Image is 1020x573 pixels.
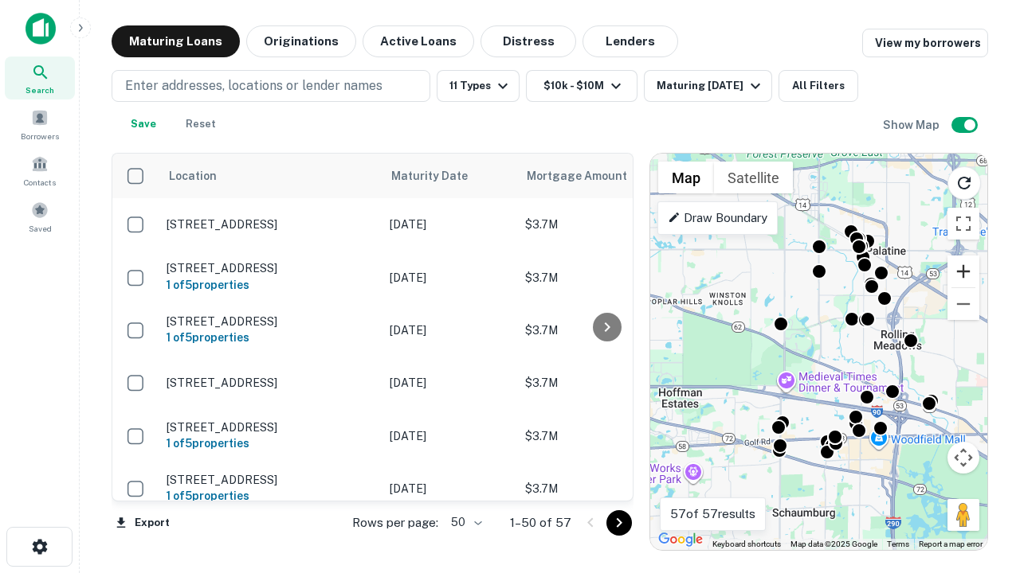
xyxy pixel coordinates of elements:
iframe: Chat Widget [940,395,1020,471]
p: $3.7M [525,427,685,445]
button: Toggle fullscreen view [947,208,979,240]
span: Search [25,84,54,96]
p: 57 of 57 results [670,505,755,524]
span: Mortgage Amount [527,166,648,185]
th: Location [159,154,382,198]
p: [DATE] [390,269,509,286]
img: Google [654,529,707,550]
button: Zoom out [947,288,979,320]
a: Borrowers [5,103,75,146]
p: $3.7M [525,269,685,286]
div: 0 0 [650,154,987,550]
a: Report a map error [919,540,983,548]
h6: 1 of 5 properties [167,487,374,505]
p: Draw Boundary [668,209,767,228]
div: 50 [445,511,484,534]
a: Saved [5,195,75,238]
button: Show satellite imagery [714,162,793,193]
button: Maturing Loans [112,25,240,57]
th: Maturity Date [382,154,517,198]
button: Go to next page [606,510,632,536]
button: Active Loans [363,25,474,57]
button: Lenders [583,25,678,57]
p: [STREET_ADDRESS] [167,217,374,232]
span: Borrowers [21,130,59,142]
p: [DATE] [390,480,509,497]
button: Show street map [658,162,714,193]
div: Maturing [DATE] [657,76,765,95]
p: $3.7M [525,374,685,392]
p: [STREET_ADDRESS] [167,261,374,275]
h6: Show Map [883,116,942,134]
p: [DATE] [390,374,509,392]
p: Enter addresses, locations or lender names [125,76,382,95]
p: [DATE] [390,427,509,445]
span: Location [168,166,217,185]
button: Save your search to get updates of matches that match your search criteria. [118,108,169,140]
a: Terms (opens in new tab) [887,540,909,548]
p: [DATE] [390,216,509,233]
button: 11 Types [437,70,520,102]
span: Maturity Date [391,166,488,185]
h6: 1 of 5 properties [167,435,374,452]
button: Export [112,511,174,535]
p: Rows per page: [352,513,438,532]
p: 1–50 of 57 [510,513,571,532]
button: Distress [481,25,576,57]
a: Open this area in Google Maps (opens a new window) [654,529,707,550]
p: [STREET_ADDRESS] [167,473,374,487]
button: Enter addresses, locations or lender names [112,70,430,102]
a: View my borrowers [862,29,988,57]
span: Contacts [24,176,56,189]
button: Drag Pegman onto the map to open Street View [947,499,979,531]
button: Zoom in [947,255,979,287]
button: Maturing [DATE] [644,70,772,102]
p: [STREET_ADDRESS] [167,314,374,329]
button: Reset [175,108,226,140]
button: All Filters [779,70,858,102]
p: [DATE] [390,322,509,339]
p: $3.7M [525,480,685,497]
p: $3.7M [525,216,685,233]
span: Map data ©2025 Google [790,540,877,548]
th: Mortgage Amount [517,154,692,198]
p: [STREET_ADDRESS] [167,420,374,435]
a: Contacts [5,149,75,192]
p: $3.7M [525,322,685,339]
p: [STREET_ADDRESS] [167,376,374,390]
button: Originations [246,25,356,57]
button: $10k - $10M [526,70,637,102]
h6: 1 of 5 properties [167,329,374,346]
img: capitalize-icon.png [25,13,56,45]
span: Saved [29,222,52,235]
button: Reload search area [947,166,981,200]
a: Search [5,57,75,99]
h6: 1 of 5 properties [167,276,374,294]
button: Keyboard shortcuts [712,539,781,550]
